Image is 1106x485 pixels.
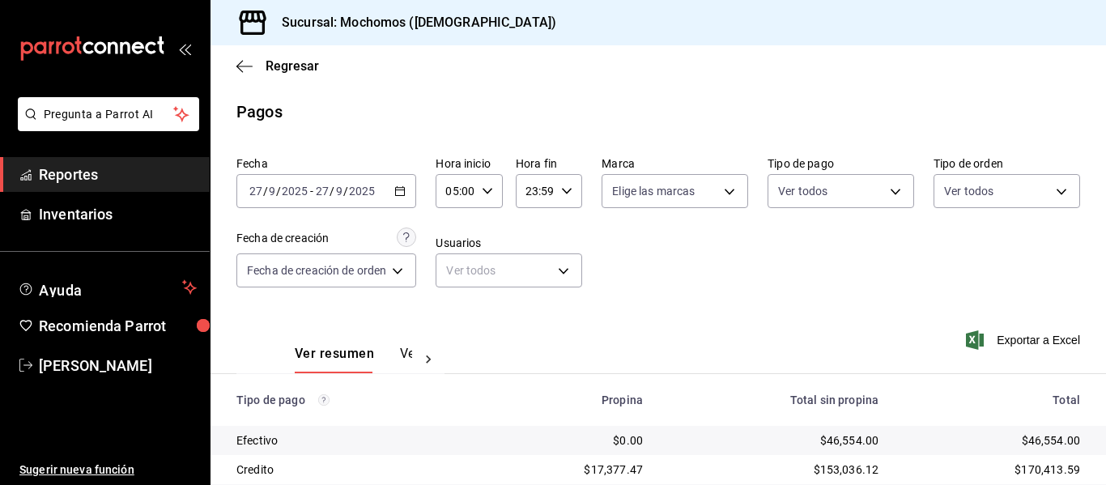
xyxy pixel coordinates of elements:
[39,278,176,297] span: Ayuda
[310,185,313,198] span: -
[236,394,469,406] div: Tipo de pago
[263,185,268,198] span: /
[602,158,748,169] label: Marca
[348,185,376,198] input: ----
[904,462,1080,478] div: $170,413.59
[778,183,827,199] span: Ver todos
[969,330,1080,350] button: Exportar a Excel
[318,394,330,406] svg: Los pagos realizados con Pay y otras terminales son montos brutos.
[330,185,334,198] span: /
[268,185,276,198] input: --
[669,462,878,478] div: $153,036.12
[669,432,878,449] div: $46,554.00
[39,203,197,225] span: Inventarios
[247,262,386,279] span: Fecha de creación de orden
[436,158,502,169] label: Hora inicio
[904,432,1080,449] div: $46,554.00
[236,462,469,478] div: Credito
[436,237,582,249] label: Usuarios
[495,432,643,449] div: $0.00
[269,13,556,32] h3: Sucursal: Mochomos ([DEMOGRAPHIC_DATA])
[19,462,197,479] span: Sugerir nueva función
[236,230,329,247] div: Fecha de creación
[44,106,174,123] span: Pregunta a Parrot AI
[236,58,319,74] button: Regresar
[400,346,461,373] button: Ver pagos
[343,185,348,198] span: /
[436,253,582,287] div: Ver todos
[904,394,1080,406] div: Total
[11,117,199,134] a: Pregunta a Parrot AI
[315,185,330,198] input: --
[335,185,343,198] input: --
[249,185,263,198] input: --
[495,462,643,478] div: $17,377.47
[178,42,191,55] button: open_drawer_menu
[944,183,993,199] span: Ver todos
[266,58,319,74] span: Regresar
[495,394,643,406] div: Propina
[39,355,197,377] span: [PERSON_NAME]
[236,432,469,449] div: Efectivo
[18,97,199,131] button: Pregunta a Parrot AI
[39,164,197,185] span: Reportes
[39,315,197,337] span: Recomienda Parrot
[669,394,878,406] div: Total sin propina
[612,183,695,199] span: Elige las marcas
[516,158,582,169] label: Hora fin
[236,158,416,169] label: Fecha
[295,346,374,373] button: Ver resumen
[934,158,1080,169] label: Tipo de orden
[295,346,412,373] div: navigation tabs
[276,185,281,198] span: /
[236,100,283,124] div: Pagos
[768,158,914,169] label: Tipo de pago
[281,185,308,198] input: ----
